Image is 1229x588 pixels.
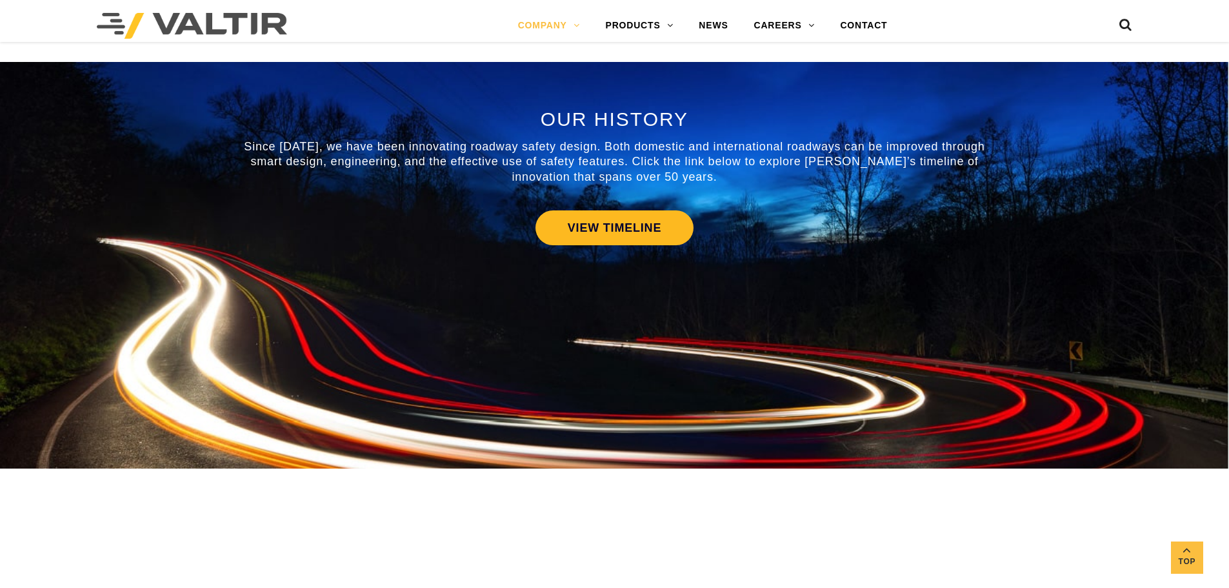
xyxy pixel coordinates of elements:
[1171,542,1203,574] a: Top
[505,13,593,39] a: COMPANY
[686,13,741,39] a: NEWS
[827,13,900,39] a: CONTACT
[1171,554,1203,569] span: Top
[741,13,828,39] a: CAREERS
[97,13,287,39] img: Valtir
[541,108,688,130] span: OUR HISTORY
[593,13,686,39] a: PRODUCTS
[535,210,694,245] a: VIEW TIMELINE
[244,140,984,183] span: Since [DATE], we have been innovating roadway safety design. Both domestic and international road...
